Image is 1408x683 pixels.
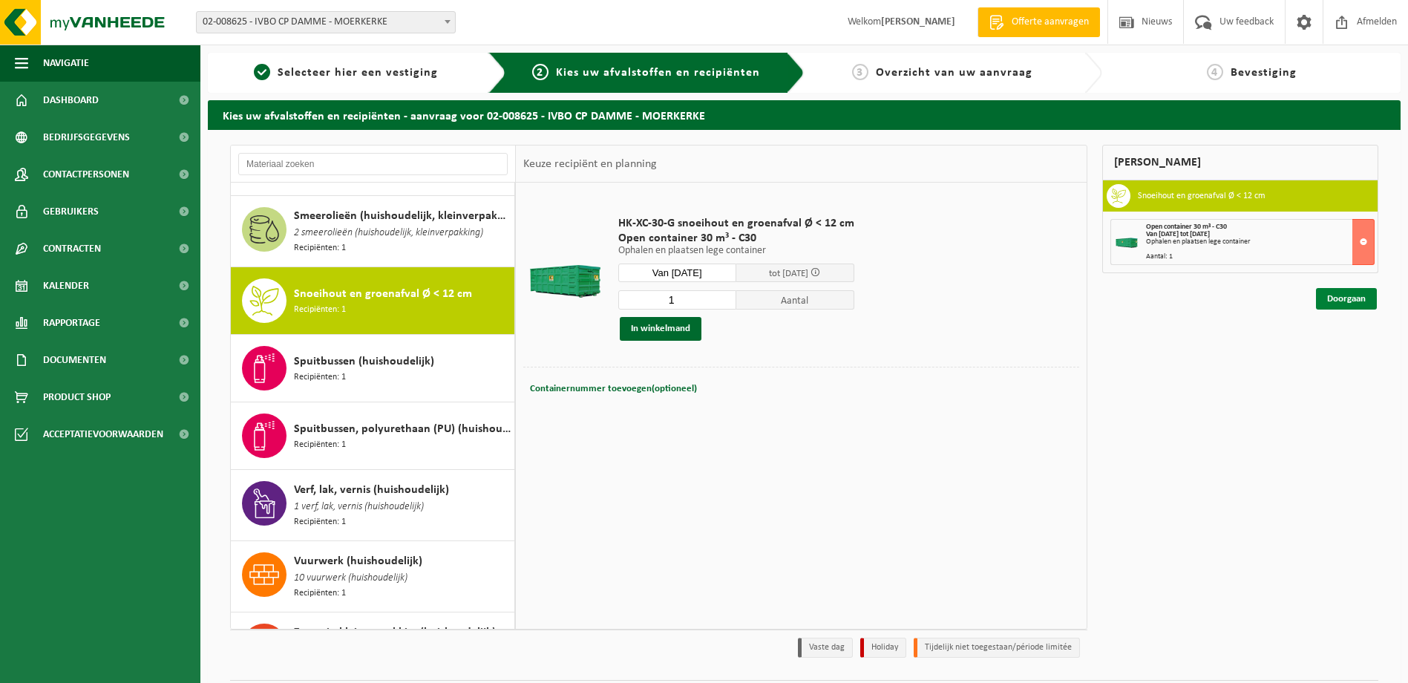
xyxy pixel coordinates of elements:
li: Vaste dag [798,638,853,658]
span: 1 [254,64,270,80]
span: 10 vuurwerk (huishoudelijk) [294,570,407,586]
p: Ophalen en plaatsen lege container [618,246,854,256]
span: Open container 30 m³ - C30 [1146,223,1227,231]
span: Dashboard [43,82,99,119]
button: Snoeihout en groenafval Ø < 12 cm Recipiënten: 1 [231,267,515,335]
span: Rapportage [43,304,100,341]
button: Zuren in kleinverpakking(huishoudelijk) [231,612,515,683]
span: Kies uw afvalstoffen en recipiënten [556,67,760,79]
span: 1 verf, lak, vernis (huishoudelijk) [294,499,424,515]
li: Tijdelijk niet toegestaan/période limitée [914,638,1080,658]
span: 2 [532,64,549,80]
a: Doorgaan [1316,288,1377,310]
span: 4 [1207,64,1223,80]
input: Selecteer datum [618,264,736,282]
span: Recipiënten: 1 [294,438,346,452]
span: 02-008625 - IVBO CP DAMME - MOERKERKE [196,11,456,33]
span: HK-XC-30-G snoeihout en groenafval Ø < 12 cm [618,216,854,231]
span: Recipiënten: 1 [294,586,346,601]
span: 3 [852,64,868,80]
h2: Kies uw afvalstoffen en recipiënten - aanvraag voor 02-008625 - IVBO CP DAMME - MOERKERKE [208,100,1401,129]
span: Smeerolieën (huishoudelijk, kleinverpakking) [294,207,511,225]
button: Verf, lak, vernis (huishoudelijk) 1 verf, lak, vernis (huishoudelijk) Recipiënten: 1 [231,470,515,541]
span: Bevestiging [1231,67,1297,79]
span: Verf, lak, vernis (huishoudelijk) [294,481,449,499]
div: Aantal: 1 [1146,253,1374,261]
span: Containernummer toevoegen(optioneel) [530,384,697,393]
span: Recipiënten: 1 [294,303,346,317]
span: Gebruikers [43,193,99,230]
a: 1Selecteer hier een vestiging [215,64,477,82]
div: Keuze recipiënt en planning [516,146,664,183]
span: Recipiënten: 1 [294,370,346,385]
span: Bedrijfsgegevens [43,119,130,156]
span: Contactpersonen [43,156,129,193]
span: Spuitbussen, polyurethaan (PU) (huishoudelijk) [294,420,511,438]
strong: Van [DATE] tot [DATE] [1146,230,1210,238]
li: Holiday [860,638,906,658]
span: Recipiënten: 1 [294,515,346,529]
button: Vuurwerk (huishoudelijk) 10 vuurwerk (huishoudelijk) Recipiënten: 1 [231,541,515,612]
span: 02-008625 - IVBO CP DAMME - MOERKERKE [197,12,455,33]
button: Smeerolieën (huishoudelijk, kleinverpakking) 2 smeerolieën (huishoudelijk, kleinverpakking) Recip... [231,196,515,267]
span: Open container 30 m³ - C30 [618,231,854,246]
span: 2 smeerolieën (huishoudelijk, kleinverpakking) [294,225,483,241]
span: Recipiënten: 1 [294,241,346,255]
span: Spuitbussen (huishoudelijk) [294,353,434,370]
span: Documenten [43,341,106,379]
button: Containernummer toevoegen(optioneel) [528,379,698,399]
span: Snoeihout en groenafval Ø < 12 cm [294,285,472,303]
span: Kalender [43,267,89,304]
span: Contracten [43,230,101,267]
div: [PERSON_NAME] [1102,145,1378,180]
div: Ophalen en plaatsen lege container [1146,238,1374,246]
strong: [PERSON_NAME] [881,16,955,27]
span: Acceptatievoorwaarden [43,416,163,453]
span: Offerte aanvragen [1008,15,1093,30]
span: Vuurwerk (huishoudelijk) [294,552,422,570]
span: Product Shop [43,379,111,416]
a: Offerte aanvragen [978,7,1100,37]
h3: Snoeihout en groenafval Ø < 12 cm [1138,184,1265,208]
input: Materiaal zoeken [238,153,508,175]
button: Spuitbussen, polyurethaan (PU) (huishoudelijk) Recipiënten: 1 [231,402,515,470]
span: Selecteer hier een vestiging [278,67,438,79]
span: tot [DATE] [769,269,808,278]
span: Aantal [736,290,854,310]
button: Spuitbussen (huishoudelijk) Recipiënten: 1 [231,335,515,402]
span: Overzicht van uw aanvraag [876,67,1032,79]
span: Zuren in kleinverpakking(huishoudelijk) [294,624,496,641]
span: Navigatie [43,45,89,82]
button: In winkelmand [620,317,701,341]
